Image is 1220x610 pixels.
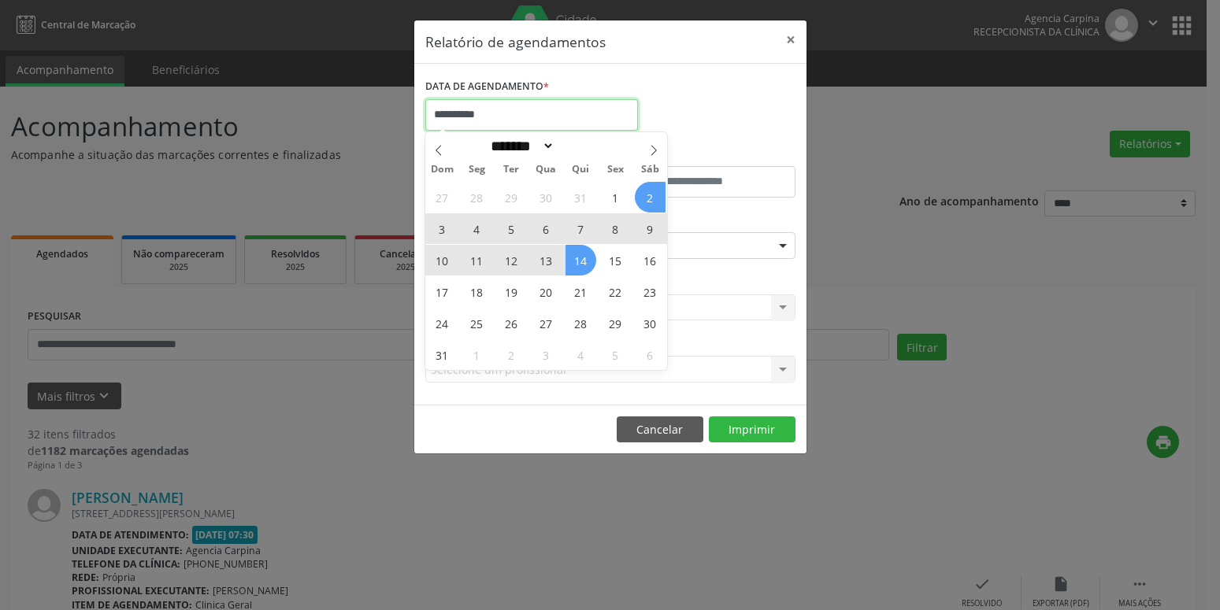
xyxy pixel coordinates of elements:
[496,245,527,275] span: Agosto 12, 2025
[600,308,631,338] span: Agosto 29, 2025
[598,165,632,175] span: Sex
[494,165,528,175] span: Ter
[635,308,666,338] span: Agosto 30, 2025
[486,138,555,154] select: Month
[531,276,562,307] span: Agosto 20, 2025
[566,213,596,244] span: Agosto 7, 2025
[635,182,666,213] span: Agosto 2, 2025
[635,213,666,244] span: Agosto 9, 2025
[531,213,562,244] span: Agosto 6, 2025
[635,276,666,307] span: Agosto 23, 2025
[496,213,527,244] span: Agosto 5, 2025
[600,339,631,370] span: Setembro 5, 2025
[600,182,631,213] span: Agosto 1, 2025
[566,245,596,275] span: Agosto 14, 2025
[427,245,458,275] span: Agosto 10, 2025
[496,308,527,338] span: Agosto 26, 2025
[531,245,562,275] span: Agosto 13, 2025
[427,276,458,307] span: Agosto 17, 2025
[600,213,631,244] span: Agosto 8, 2025
[496,339,527,370] span: Setembro 2, 2025
[427,339,458,370] span: Agosto 31, 2025
[425,75,549,99] label: DATA DE AGENDAMENTO
[531,339,562,370] span: Setembro 3, 2025
[554,138,606,154] input: Year
[496,276,527,307] span: Agosto 19, 2025
[427,213,458,244] span: Agosto 3, 2025
[427,308,458,338] span: Agosto 24, 2025
[617,416,703,443] button: Cancelar
[496,182,527,213] span: Julho 29, 2025
[632,165,667,175] span: Sáb
[531,182,562,213] span: Julho 30, 2025
[462,276,492,307] span: Agosto 18, 2025
[462,308,492,338] span: Agosto 25, 2025
[462,182,492,213] span: Julho 28, 2025
[531,308,562,338] span: Agosto 27, 2025
[427,182,458,213] span: Julho 27, 2025
[566,276,596,307] span: Agosto 21, 2025
[600,245,631,275] span: Agosto 15, 2025
[425,31,606,52] h5: Relatório de agendamentos
[600,276,631,307] span: Agosto 22, 2025
[566,308,596,338] span: Agosto 28, 2025
[459,165,494,175] span: Seg
[635,245,666,275] span: Agosto 16, 2025
[709,416,795,443] button: Imprimir
[775,20,807,59] button: Close
[425,165,460,175] span: Dom
[462,339,492,370] span: Setembro 1, 2025
[635,339,666,370] span: Setembro 6, 2025
[462,213,492,244] span: Agosto 4, 2025
[528,165,563,175] span: Qua
[462,245,492,275] span: Agosto 11, 2025
[566,339,596,370] span: Setembro 4, 2025
[563,165,598,175] span: Qui
[566,182,596,213] span: Julho 31, 2025
[614,142,795,166] label: ATÉ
